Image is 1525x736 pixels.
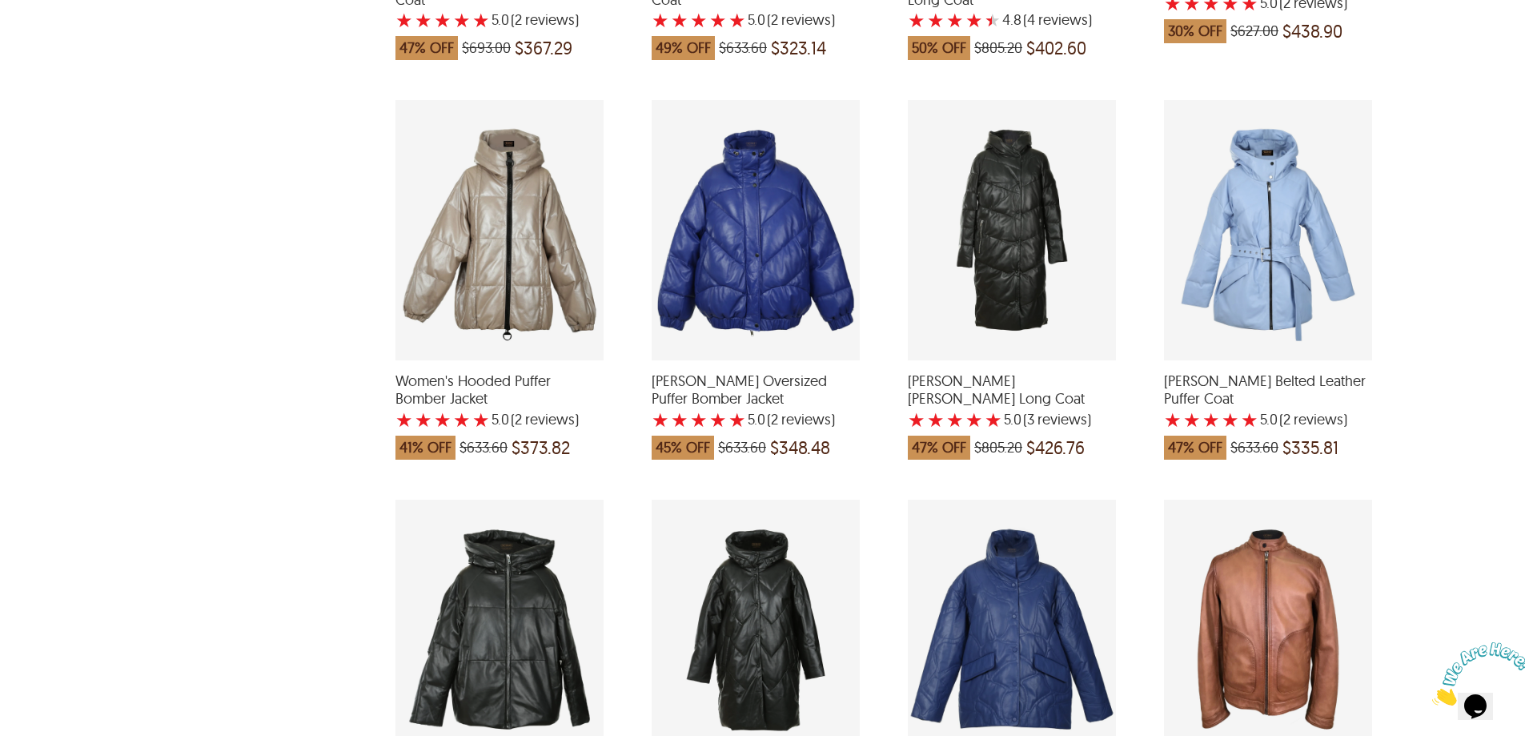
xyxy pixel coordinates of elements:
[671,12,688,28] label: 2 rating
[434,12,451,28] label: 3 rating
[778,12,831,28] span: reviews
[1230,440,1278,456] span: $633.60
[1026,440,1085,456] span: $426.76
[1426,636,1525,712] iframe: chat widget
[522,12,575,28] span: reviews
[1164,436,1226,460] span: 47% OFF
[1260,412,1278,428] label: 5.0
[1164,350,1372,467] a: Sophia Frost Belted Leather Puffer Coat with a 5 Star Rating 2 Product Review which was at a pric...
[395,372,604,407] span: Women's Hooded Puffer Bomber Jacket
[770,440,830,456] span: $348.48
[395,350,604,467] a: Women's Hooded Puffer Bomber Jacket with a 5 Star Rating 2 Product Review which was at a price of...
[472,12,490,28] label: 5 rating
[652,372,860,407] span: Lisa Oversized Puffer Bomber Jacket
[1164,19,1226,43] span: 30% OFF
[395,412,413,428] label: 1 rating
[767,12,835,28] span: )
[1164,372,1372,407] span: Sophia Frost Belted Leather Puffer Coat
[1230,23,1278,39] span: $627.00
[1290,412,1343,428] span: reviews
[1002,12,1021,28] label: 4.8
[908,372,1116,407] span: Kim Leather Puffer Long Coat
[718,440,766,456] span: $633.60
[908,36,970,60] span: 50% OFF
[1164,412,1182,428] label: 1 rating
[946,412,964,428] label: 3 rating
[511,12,522,28] span: (2
[728,412,746,428] label: 5 rating
[1282,440,1338,456] span: $335.81
[671,412,688,428] label: 2 rating
[1241,412,1258,428] label: 5 rating
[652,350,860,467] a: Lisa Oversized Puffer Bomber Jacket with a 5 Star Rating 2 Product Review which was at a price of...
[974,40,1022,56] span: $805.20
[908,412,925,428] label: 1 rating
[908,12,925,28] label: 1 rating
[1202,412,1220,428] label: 3 rating
[652,12,669,28] label: 1 rating
[965,12,983,28] label: 4 rating
[927,412,945,428] label: 2 rating
[719,40,767,56] span: $633.60
[985,412,1002,428] label: 5 rating
[767,412,835,428] span: )
[690,412,708,428] label: 3 rating
[908,436,970,460] span: 47% OFF
[453,412,471,428] label: 4 rating
[1004,412,1021,428] label: 5.0
[1023,412,1091,428] span: )
[1279,412,1290,428] span: (2
[652,412,669,428] label: 1 rating
[395,12,413,28] label: 1 rating
[1023,412,1034,428] span: (3
[460,440,508,456] span: $633.60
[1183,412,1201,428] label: 2 rating
[748,412,765,428] label: 5.0
[1034,412,1087,428] span: reviews
[492,412,509,428] label: 5.0
[1282,23,1342,39] span: $438.90
[1222,412,1239,428] label: 4 rating
[515,40,572,56] span: $367.29
[395,36,458,60] span: 47% OFF
[690,12,708,28] label: 3 rating
[1023,12,1035,28] span: (4
[748,12,765,28] label: 5.0
[767,412,778,428] span: (2
[946,12,964,28] label: 3 rating
[778,412,831,428] span: reviews
[652,36,715,60] span: 49% OFF
[512,440,570,456] span: $373.82
[974,440,1022,456] span: $805.20
[492,12,509,28] label: 5.0
[1023,12,1092,28] span: )
[908,350,1116,467] a: Kim Leather Puffer Long Coat with a 5 Star Rating 3 Product Review which was at a price of $805.2...
[395,436,455,460] span: 41% OFF
[511,412,579,428] span: )
[462,40,511,56] span: $693.00
[728,12,746,28] label: 5 rating
[472,412,490,428] label: 5 rating
[453,12,471,28] label: 4 rating
[434,412,451,428] label: 3 rating
[652,436,714,460] span: 45% OFF
[415,412,432,428] label: 2 rating
[985,12,1001,28] label: 5 rating
[522,412,575,428] span: reviews
[927,12,945,28] label: 2 rating
[771,40,826,56] span: $323.14
[965,412,983,428] label: 4 rating
[511,12,579,28] span: )
[709,12,727,28] label: 4 rating
[1026,40,1086,56] span: $402.60
[1279,412,1347,428] span: )
[511,412,522,428] span: (2
[767,12,778,28] span: (2
[1035,12,1088,28] span: reviews
[6,6,106,70] img: Chat attention grabber
[415,12,432,28] label: 2 rating
[709,412,727,428] label: 4 rating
